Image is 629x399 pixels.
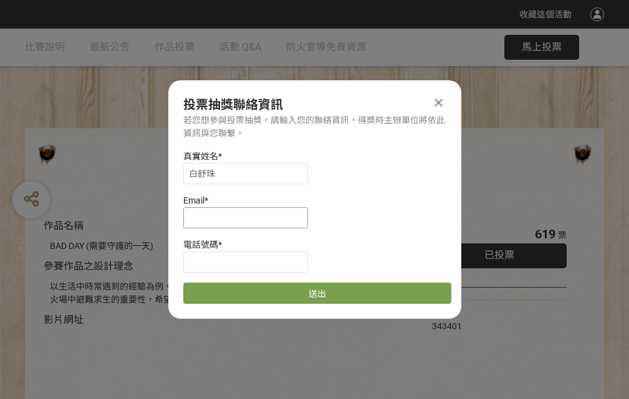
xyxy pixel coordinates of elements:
[484,249,514,261] span: 已投票
[25,41,65,53] span: 比賽說明
[219,29,261,66] a: 活動 Q&A
[155,41,194,53] span: 作品投票
[183,195,204,205] span: Email
[90,41,130,53] span: 最新公告
[465,307,527,319] iframe: Facebook Share
[519,9,572,19] span: 收藏這個活動
[535,227,555,242] span: 619
[50,280,395,306] div: 以生活中時常遇到的經驗為例，透過對比的方式宣傳住宅用火災警報器、家庭逃生計畫及火場中避難求生的重要性，希望透過趣味的短影音讓更多人認識到更多的防火觀念。
[183,151,218,161] span: 真實姓名
[90,29,130,66] a: 最新公告
[522,41,562,53] span: 馬上投票
[183,95,446,114] div: 投票抽獎聯絡資訊
[504,35,579,60] button: 馬上投票
[183,114,446,140] div: 若您想參與投票抽獎，請輸入您的聯絡資訊，得獎時主辦單位將依此資訊與您聯繫。
[219,41,261,53] span: 活動 Q&A
[155,29,194,66] a: 作品投票
[183,283,451,304] button: 送出
[183,240,218,250] span: 電話號碼
[558,230,567,240] span: 票
[286,29,366,66] a: 防火宣導免費資源
[50,240,395,253] div: BAD DAY (需要守護的一天)
[44,314,84,326] span: 影片網址
[44,220,84,232] span: 作品名稱
[25,29,65,66] a: 比賽說明
[286,41,366,53] span: 防火宣導免費資源
[44,260,133,272] span: 參賽作品之設計理念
